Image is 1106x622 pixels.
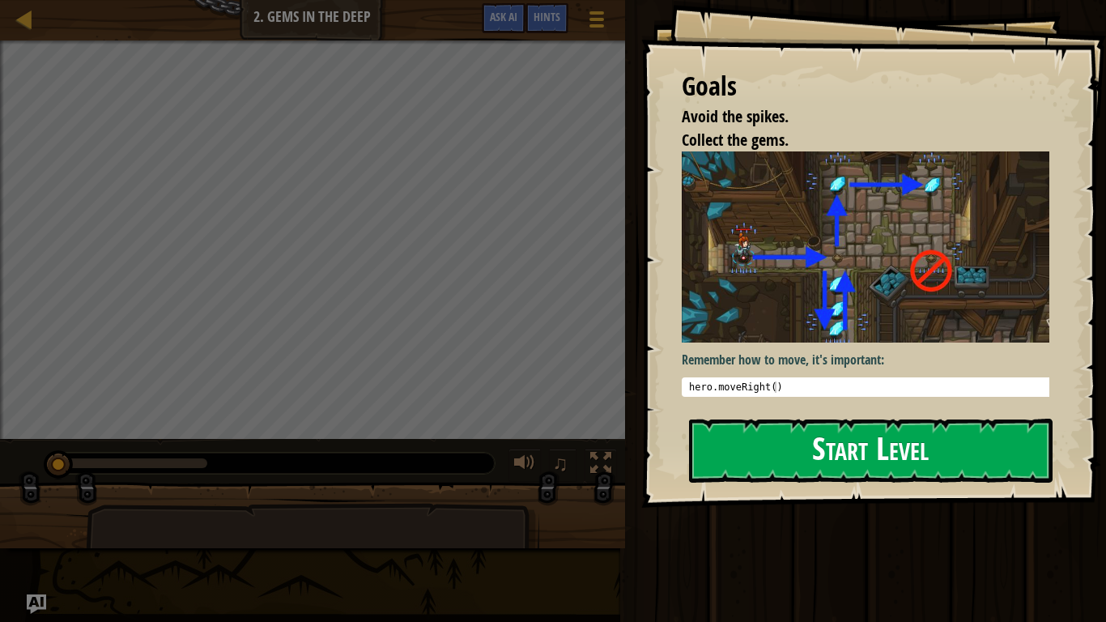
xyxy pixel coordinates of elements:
[508,449,541,482] button: Adjust volume
[661,105,1045,129] li: Avoid the spikes.
[552,451,568,475] span: ♫
[585,449,617,482] button: Toggle fullscreen
[682,105,789,127] span: Avoid the spikes.
[27,594,46,614] button: Ask AI
[682,151,1061,343] img: Gems in the deep
[689,419,1053,483] button: Start Level
[682,68,1049,105] div: Goals
[490,9,517,24] span: Ask AI
[682,129,789,151] span: Collect the gems.
[549,449,576,482] button: ♫
[661,129,1045,152] li: Collect the gems.
[576,3,617,41] button: Show game menu
[534,9,560,24] span: Hints
[682,351,1061,369] p: Remember how to move, it's important:
[482,3,525,33] button: Ask AI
